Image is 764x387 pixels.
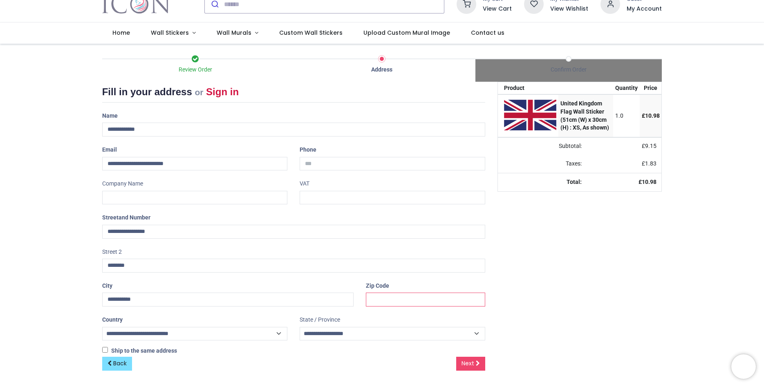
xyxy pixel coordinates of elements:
td: Taxes: [498,155,586,173]
label: Zip Code [366,279,389,293]
span: Wall Murals [217,29,251,37]
input: Ship to the same address [102,347,108,353]
small: or [195,87,203,97]
span: £ [642,143,656,149]
a: My Account [627,5,662,13]
strong: United Kingdom Flag Wall Sticker (51cm (W) x 30cm (H) : XS, As shown) [560,100,609,131]
label: Phone [300,143,316,157]
a: Wall Stickers [141,22,206,44]
img: AUSRxSpmXQb+AAAAAElFTkSuQmCC [504,100,556,130]
span: Home [112,29,130,37]
label: Street 2 [102,245,122,259]
label: State / Province [300,313,340,327]
th: Product [498,82,558,94]
label: Street [102,211,150,225]
span: Contact us [471,29,504,37]
a: Sign in [206,86,239,97]
span: 1.83 [645,160,656,167]
div: Confirm Order [475,66,662,74]
label: Company Name [102,177,143,191]
a: 1 [457,0,476,7]
th: Quantity [613,82,640,94]
div: 1.0 [615,112,638,120]
strong: Total: [567,179,582,185]
span: Wall Stickers [151,29,189,37]
span: 10.98 [645,112,660,119]
span: £ [642,160,656,167]
span: £ [642,112,660,119]
a: View Wishlist [550,5,588,13]
td: Subtotal: [498,137,586,155]
a: Wall Murals [206,22,269,44]
a: View Cart [483,5,512,13]
strong: £ [639,179,656,185]
th: Price [640,82,662,94]
label: City [102,279,112,293]
label: Ship to the same address [102,347,177,355]
div: Review Order [102,66,289,74]
span: Custom Wall Stickers [279,29,343,37]
label: Country [102,313,123,327]
label: Email [102,143,117,157]
span: Back [113,359,127,367]
a: Back [102,357,132,371]
span: Upload Custom Mural Image [363,29,450,37]
span: 9.15 [645,143,656,149]
a: Next [456,357,485,371]
a: 0 [524,0,544,7]
span: and Number [119,214,150,221]
span: Fill in your address [102,86,192,97]
span: 10.98 [642,179,656,185]
label: Name [102,109,118,123]
label: VAT [300,177,309,191]
iframe: Brevo live chat [731,354,756,379]
span: Next [462,359,474,367]
div: Address [289,66,475,74]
